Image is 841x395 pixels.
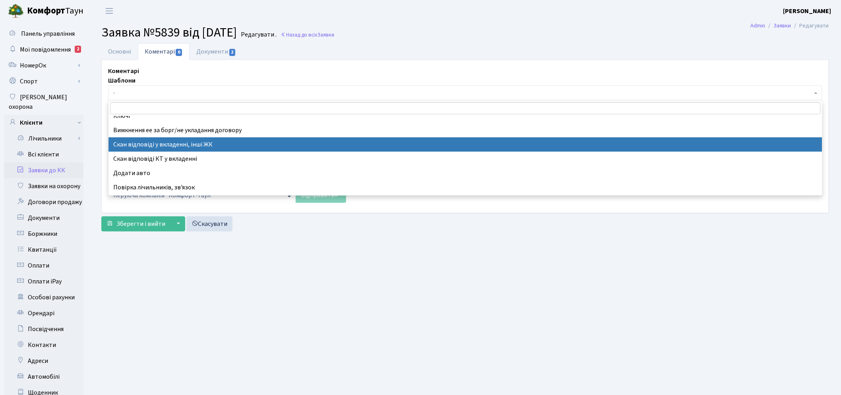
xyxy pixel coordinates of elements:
[4,194,83,210] a: Договори продажу
[109,137,822,152] li: Скан відповіді у вкладенні, інші ЖК
[8,3,24,19] img: logo.png
[4,58,83,73] a: НомерОк
[4,369,83,385] a: Автомобілі
[4,162,83,178] a: Заявки до КК
[27,4,83,18] span: Таун
[109,180,822,195] li: Повірка лічильників, зв'язок
[20,45,71,54] span: Мої повідомлення
[4,42,83,58] a: Мої повідомлення2
[109,166,822,180] li: Додати авто
[751,21,765,30] a: Admin
[4,258,83,274] a: Оплати
[4,73,83,89] a: Спорт
[108,85,822,100] span: -
[4,353,83,369] a: Адреси
[21,29,75,38] span: Панель управління
[99,4,119,17] button: Переключити навігацію
[4,210,83,226] a: Документи
[9,131,83,146] a: Лічильники
[4,89,83,115] a: [PERSON_NAME] охорона
[116,220,165,228] span: Зберегти і вийти
[4,146,83,162] a: Всі клієнти
[4,226,83,242] a: Боржники
[783,7,831,15] b: [PERSON_NAME]
[4,26,83,42] a: Панель управління
[281,31,334,39] a: Назад до всіхЗаявки
[4,321,83,337] a: Посвідчення
[774,21,791,30] a: Заявки
[108,76,136,85] label: Шаблони
[101,43,138,60] a: Основні
[109,123,822,137] li: Вимкнення ее за борг/не укладання договору
[4,289,83,305] a: Особові рахунки
[239,31,277,39] small: Редагувати .
[4,305,83,321] a: Орендарі
[317,31,334,39] span: Заявки
[113,89,812,97] span: -
[101,23,237,42] span: Заявка №5839 від [DATE]
[739,17,841,34] nav: breadcrumb
[190,43,243,60] a: Документи
[791,21,829,30] li: Редагувати
[4,178,83,194] a: Заявки на охорону
[109,152,822,166] li: Скан відповіді КТ у вкладенні
[4,242,83,258] a: Квитанції
[109,195,822,209] li: Перерахунок ліфтів
[186,216,233,231] a: Скасувати
[4,337,83,353] a: Контакти
[75,46,81,53] div: 2
[6,6,707,15] body: Rich Text Area. Press ALT-0 for help.
[4,115,83,131] a: Клієнти
[108,66,139,76] label: Коментарі
[109,109,822,123] li: Ключі
[101,216,171,231] button: Зберегти і вийти
[138,43,190,60] a: Коментарі
[176,49,182,56] span: 0
[27,4,65,17] b: Комфорт
[229,49,236,56] span: 2
[4,274,83,289] a: Оплати iPay
[783,6,831,16] a: [PERSON_NAME]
